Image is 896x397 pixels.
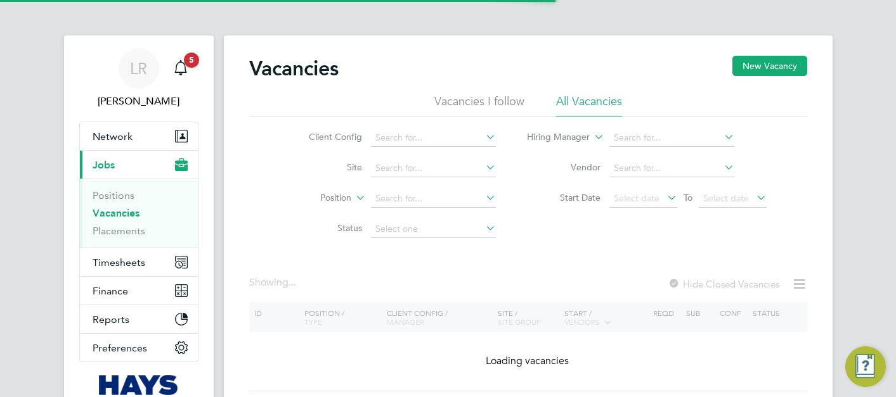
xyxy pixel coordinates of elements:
[80,151,198,179] button: Jobs
[79,375,198,395] a: Go to home page
[609,160,734,177] input: Search for...
[289,131,362,142] label: Client Config
[249,276,299,289] div: Showing
[93,189,134,201] a: Positions
[371,160,496,177] input: Search for...
[668,278,779,290] label: Hide Closed Vacancies
[93,285,128,297] span: Finance
[93,256,145,268] span: Timesheets
[556,94,622,117] li: All Vacancies
[168,48,193,89] a: 5
[80,179,198,248] div: Jobs
[184,53,199,68] span: 5
[517,131,590,144] label: Hiring Manager
[80,334,198,362] button: Preferences
[614,192,659,204] span: Select date
[289,161,362,173] label: Site
[93,313,129,325] span: Reports
[93,159,115,171] span: Jobs
[249,56,339,81] h2: Vacancies
[80,277,198,305] button: Finance
[289,222,362,234] label: Status
[79,48,198,109] a: LR[PERSON_NAME]
[130,60,147,77] span: LR
[528,161,601,173] label: Vendor
[93,130,133,142] span: Network
[609,129,734,147] input: Search for...
[434,94,524,117] li: Vacancies I follow
[680,189,696,206] span: To
[703,192,749,204] span: Select date
[528,192,601,203] label: Start Date
[371,220,496,238] input: Select one
[99,375,178,395] img: hays-logo-retina.png
[80,122,198,150] button: Network
[80,248,198,276] button: Timesheets
[845,346,886,387] button: Engage Resource Center
[93,342,147,354] span: Preferences
[371,129,496,147] input: Search for...
[80,305,198,333] button: Reports
[371,190,496,208] input: Search for...
[93,207,140,219] a: Vacancies
[278,192,351,205] label: Position
[79,94,198,109] span: Lewis Railton
[732,56,807,76] button: New Vacancy
[289,276,296,289] span: ...
[93,225,145,237] a: Placements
